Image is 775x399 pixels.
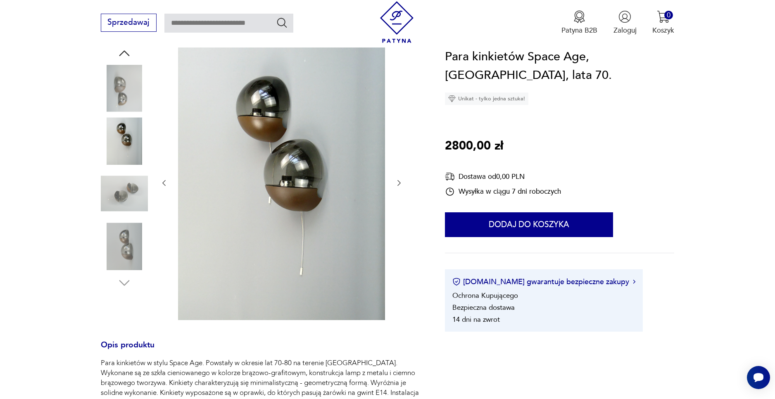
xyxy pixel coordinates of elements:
img: Zdjęcie produktu Para kinkietów Space Age, Niemcy, lata 70. [101,117,148,164]
button: 0Koszyk [652,10,674,35]
img: Ikona dostawy [445,171,455,182]
button: Sprzedawaj [101,14,157,32]
h3: Opis produktu [101,342,421,359]
p: Zaloguj [613,26,637,35]
img: Zdjęcie produktu Para kinkietów Space Age, Niemcy, lata 70. [101,170,148,217]
iframe: Smartsupp widget button [747,366,770,389]
div: Wysyłka w ciągu 7 dni roboczych [445,187,561,197]
button: Zaloguj [613,10,637,35]
a: Ikona medaluPatyna B2B [561,10,597,35]
img: Ikonka użytkownika [618,10,631,23]
img: Zdjęcie produktu Para kinkietów Space Age, Niemcy, lata 70. [101,65,148,112]
h1: Para kinkietów Space Age, [GEOGRAPHIC_DATA], lata 70. [445,47,674,85]
img: Patyna - sklep z meblami i dekoracjami vintage [376,1,418,43]
div: 0 [664,11,673,19]
li: 14 dni na zwrot [452,315,500,324]
p: Koszyk [652,26,674,35]
img: Ikona certyfikatu [452,278,461,286]
button: Dodaj do koszyka [445,212,613,237]
img: Ikona strzałki w prawo [633,280,635,284]
p: Patyna B2B [561,26,597,35]
button: [DOMAIN_NAME] gwarantuje bezpieczne zakupy [452,277,635,287]
img: Ikona diamentu [448,95,456,102]
div: Dostawa od 0,00 PLN [445,171,561,182]
button: Szukaj [276,17,288,28]
button: Patyna B2B [561,10,597,35]
img: Ikona medalu [573,10,586,23]
p: 2800,00 zł [445,137,503,156]
img: Zdjęcie produktu Para kinkietów Space Age, Niemcy, lata 70. [178,44,385,320]
img: Ikona koszyka [657,10,670,23]
a: Sprzedawaj [101,20,157,26]
li: Ochrona Kupującego [452,291,518,300]
img: Zdjęcie produktu Para kinkietów Space Age, Niemcy, lata 70. [101,223,148,270]
div: Unikat - tylko jedna sztuka! [445,93,528,105]
li: Bezpieczna dostawa [452,303,515,312]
